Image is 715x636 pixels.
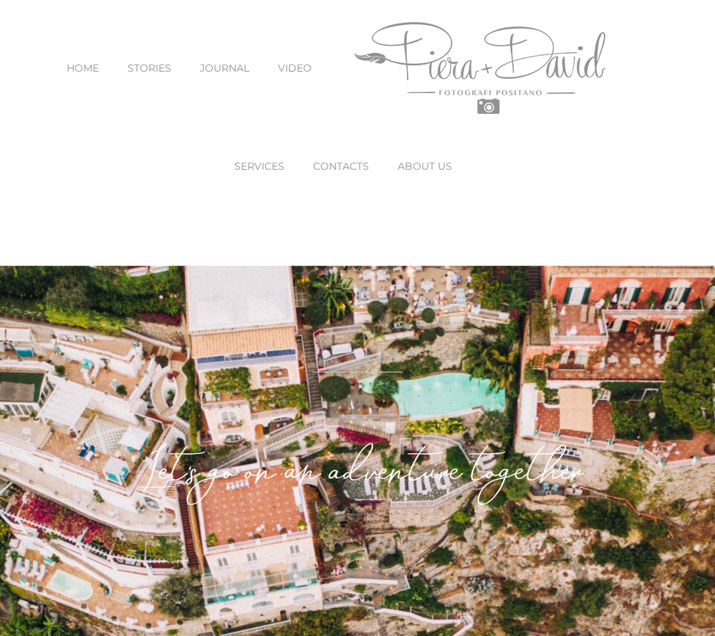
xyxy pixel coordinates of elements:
img: Piera Plus David Photography Positano Logo [355,22,605,114]
span: HOME [67,63,99,73]
span: JOURNAL [200,63,249,73]
a: STORIES [128,38,171,98]
span: VIDEO [278,63,312,73]
a: SERVICES [234,136,284,196]
a: HOME [67,38,99,98]
span: CONTACTS [313,161,369,171]
a: VIDEO [278,38,312,98]
span: SERVICES [234,161,284,171]
a: ABOUT US [398,136,452,196]
span: STORIES [128,63,171,73]
span: ABOUT US [398,161,452,171]
em: Let's go on an adventure together [136,453,579,499]
a: JOURNAL [200,38,249,98]
a: CONTACTS [313,136,369,196]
